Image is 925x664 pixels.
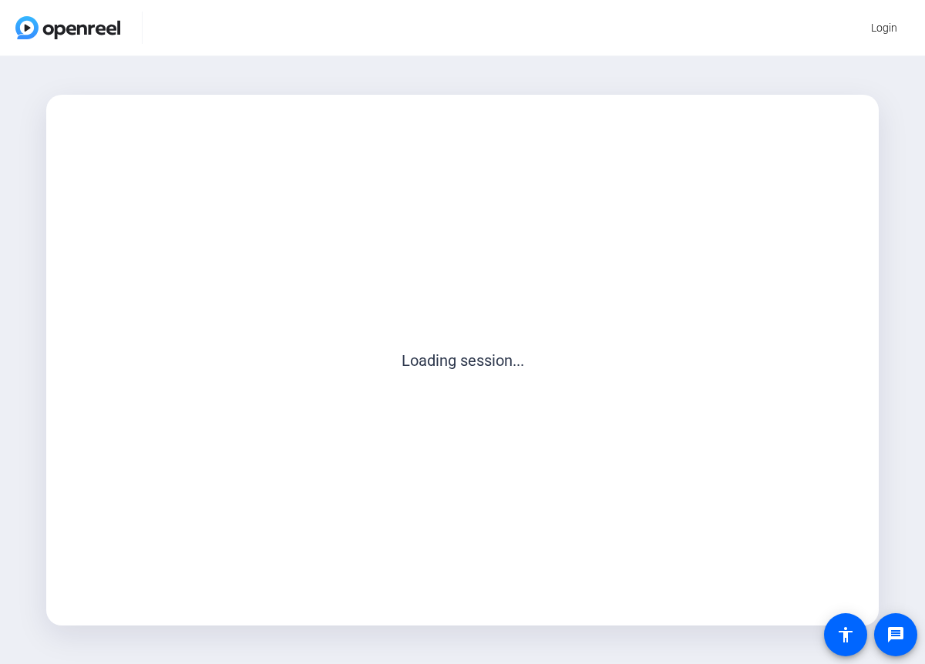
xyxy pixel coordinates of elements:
[886,625,905,644] mat-icon: message
[836,625,855,644] mat-icon: accessibility
[871,20,897,36] span: Login
[80,349,846,372] p: Loading session...
[859,14,910,42] button: Login
[15,16,120,39] img: OpenReel logo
